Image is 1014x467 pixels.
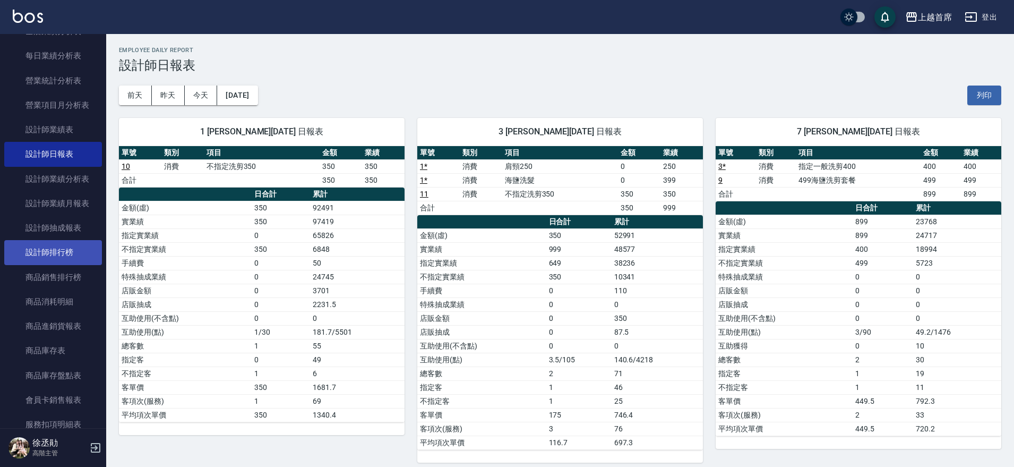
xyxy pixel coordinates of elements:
[4,388,102,412] a: 會員卡銷售報表
[252,270,310,284] td: 0
[612,353,703,367] td: 140.6/4218
[119,188,405,422] table: a dense table
[853,311,913,325] td: 0
[320,146,362,160] th: 金額
[119,339,252,353] td: 總客數
[853,270,913,284] td: 0
[4,69,102,93] a: 營業統計分析表
[853,353,913,367] td: 2
[853,380,913,394] td: 1
[612,311,703,325] td: 350
[417,311,546,325] td: 店販金額
[119,284,252,298] td: 店販金額
[756,159,796,173] td: 消費
[119,311,252,325] td: 互助使用(不含點)
[660,187,703,201] td: 350
[546,422,612,436] td: 3
[310,408,405,422] td: 1340.4
[961,187,1001,201] td: 899
[618,201,660,215] td: 350
[618,187,660,201] td: 350
[4,363,102,388] a: 商品庫存盤點表
[546,394,612,408] td: 1
[853,284,913,298] td: 0
[252,256,310,270] td: 0
[716,408,853,422] td: 客項次(服務)
[119,215,252,228] td: 實業績
[612,215,703,229] th: 累計
[417,394,546,408] td: 不指定客
[502,173,618,187] td: 海鹽洗髮
[546,367,612,380] td: 2
[4,93,102,117] a: 營業項目月分析表
[417,353,546,367] td: 互助使用(點)
[612,270,703,284] td: 10341
[728,126,989,137] span: 7 [PERSON_NAME][DATE] 日報表
[612,284,703,298] td: 110
[252,380,310,394] td: 350
[921,187,961,201] td: 899
[913,394,1001,408] td: 792.3
[853,298,913,311] td: 0
[913,339,1001,353] td: 10
[612,436,703,449] td: 697.3
[546,436,612,449] td: 116.7
[119,298,252,311] td: 店販抽成
[716,311,853,325] td: 互助使用(不含點)
[310,339,405,353] td: 55
[718,176,723,184] a: 9
[417,298,546,311] td: 特殊抽成業績
[546,339,612,353] td: 0
[546,242,612,256] td: 999
[119,228,252,242] td: 指定實業績
[320,159,362,173] td: 350
[612,325,703,339] td: 87.5
[417,380,546,394] td: 指定客
[853,242,913,256] td: 400
[546,353,612,367] td: 3.5/105
[252,228,310,242] td: 0
[874,6,896,28] button: save
[4,191,102,216] a: 設計師業績月報表
[252,284,310,298] td: 0
[119,353,252,367] td: 指定客
[310,188,405,201] th: 累計
[796,173,921,187] td: 499海鹽洗剪套餐
[716,146,1001,201] table: a dense table
[252,353,310,367] td: 0
[716,270,853,284] td: 特殊抽成業績
[252,188,310,201] th: 日合計
[119,380,252,394] td: 客單價
[716,284,853,298] td: 店販金額
[853,256,913,270] td: 499
[853,367,913,380] td: 1
[310,242,405,256] td: 6848
[913,242,1001,256] td: 18994
[417,201,460,215] td: 合計
[913,256,1001,270] td: 5723
[546,284,612,298] td: 0
[546,215,612,229] th: 日合計
[417,284,546,298] td: 手續費
[310,394,405,408] td: 69
[716,394,853,408] td: 客單價
[913,325,1001,339] td: 49.2/1476
[417,256,546,270] td: 指定實業績
[320,173,362,187] td: 350
[417,325,546,339] td: 店販抽成
[660,159,703,173] td: 250
[310,228,405,242] td: 65826
[716,146,756,160] th: 單號
[546,270,612,284] td: 350
[612,422,703,436] td: 76
[913,270,1001,284] td: 0
[119,146,161,160] th: 單號
[853,201,913,215] th: 日合計
[4,216,102,240] a: 設計師抽成報表
[853,408,913,422] td: 2
[119,201,252,215] td: 金額(虛)
[921,146,961,160] th: 金額
[853,422,913,436] td: 449.5
[961,173,1001,187] td: 499
[853,339,913,353] td: 0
